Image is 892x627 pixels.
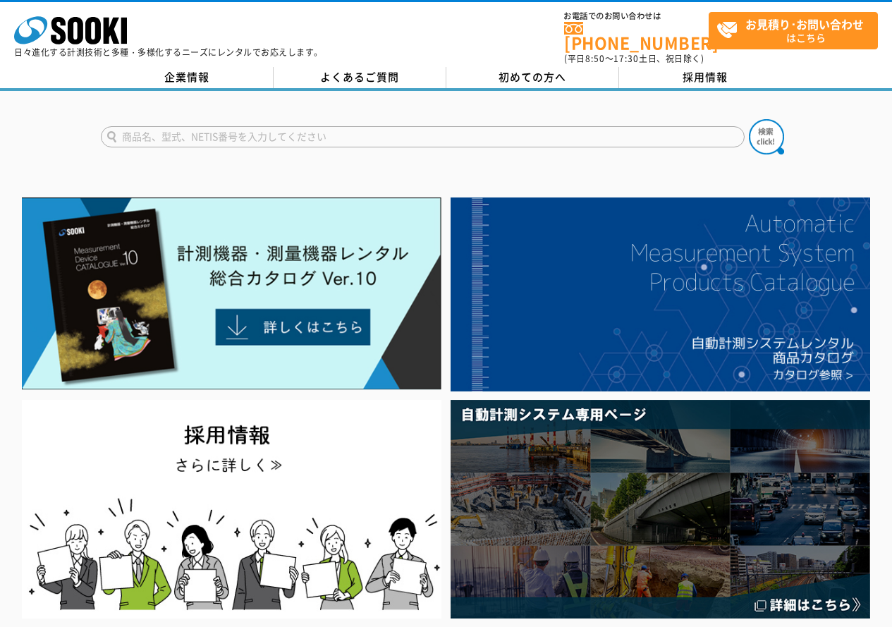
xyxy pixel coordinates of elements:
input: 商品名、型式、NETIS番号を入力してください [101,126,745,147]
span: 8:50 [585,52,605,65]
img: btn_search.png [749,119,784,154]
a: [PHONE_NUMBER] [564,22,709,51]
strong: お見積り･お問い合わせ [745,16,864,32]
img: 自動計測システムカタログ [451,197,870,391]
a: お見積り･お問い合わせはこちら [709,12,878,49]
span: (平日 ～ 土日、祝日除く) [564,52,704,65]
span: お電話でのお問い合わせは [564,12,709,20]
img: 自動計測システム専用ページ [451,400,870,618]
a: 初めての方へ [446,67,619,88]
a: 採用情報 [619,67,792,88]
img: Catalog Ver10 [22,197,441,390]
span: 初めての方へ [499,69,566,85]
a: 企業情報 [101,67,274,88]
a: よくあるご質問 [274,67,446,88]
p: 日々進化する計測技術と多種・多様化するニーズにレンタルでお応えします。 [14,48,323,56]
span: はこちら [716,13,877,48]
span: 17:30 [613,52,639,65]
img: SOOKI recruit [22,400,441,618]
